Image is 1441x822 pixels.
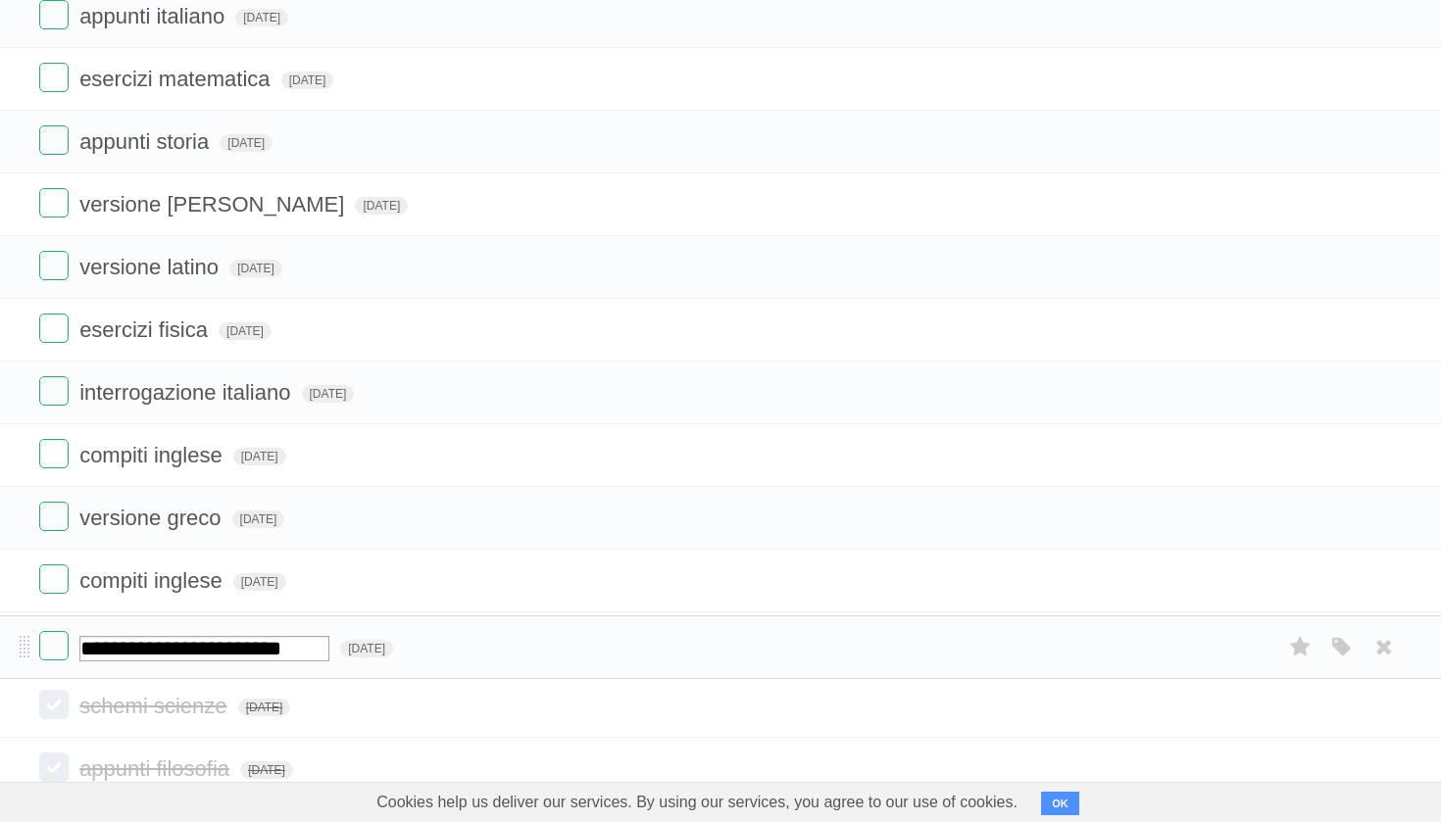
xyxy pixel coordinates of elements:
[79,67,274,91] span: esercizi matematica
[233,573,286,591] span: [DATE]
[39,376,69,406] label: Done
[39,502,69,531] label: Done
[39,251,69,280] label: Done
[340,640,393,657] span: [DATE]
[39,690,69,719] label: Done
[39,439,69,468] label: Done
[79,192,349,217] span: versione [PERSON_NAME]
[79,4,229,28] span: appunti italiano
[1041,792,1079,815] button: OK
[79,255,224,279] span: versione latino
[219,322,272,340] span: [DATE]
[220,134,273,152] span: [DATE]
[233,448,286,465] span: [DATE]
[302,385,355,403] span: [DATE]
[79,694,231,718] span: schemi scienze
[79,380,295,405] span: interrogazione italiano
[355,197,408,215] span: [DATE]
[79,443,227,467] span: compiti inglese
[1282,631,1319,663] label: Star task
[39,564,69,594] label: Done
[39,188,69,218] label: Done
[281,72,334,89] span: [DATE]
[39,314,69,343] label: Done
[39,752,69,782] label: Done
[232,510,285,528] span: [DATE]
[39,125,69,155] label: Done
[79,129,214,154] span: appunti storia
[240,761,293,779] span: [DATE]
[79,756,234,781] span: appunti filosofia
[79,317,213,342] span: esercizi fisica
[79,568,227,593] span: compiti inglese
[238,699,291,716] span: [DATE]
[357,783,1037,822] span: Cookies help us deliver our services. By using our services, you agree to our use of cookies.
[235,9,288,26] span: [DATE]
[39,63,69,92] label: Done
[39,631,69,660] label: Done
[229,260,282,277] span: [DATE]
[79,506,225,530] span: versione greco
